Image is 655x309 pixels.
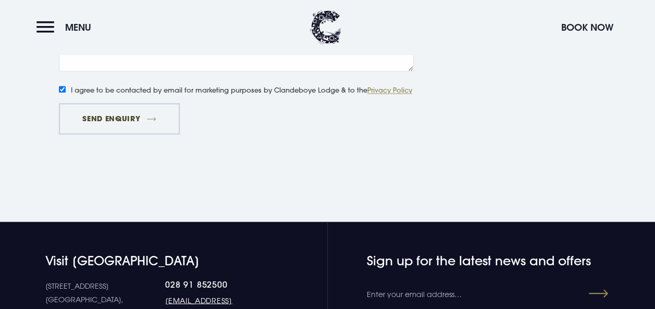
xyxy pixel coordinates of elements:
span: Menu [65,21,91,33]
button: Submit [571,284,608,303]
button: Menu [36,16,96,38]
a: Privacy Policy [367,85,412,94]
img: Clandeboye Lodge [310,10,341,44]
button: Book Now [556,16,619,38]
h4: Sign up for the latest news and offers [366,253,568,268]
label: I agree to be contacted by email for marketing purposes by Clandeboye Lodge & to the [59,82,386,96]
h4: Visit [GEOGRAPHIC_DATA] [45,253,268,268]
a: 028 91 852500 [165,279,266,289]
button: Send Enquiry [59,103,180,134]
input: I agree to be contacted by email for marketing purposes by Clandeboye Lodge & to thePrivacy Policy [59,86,66,93]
